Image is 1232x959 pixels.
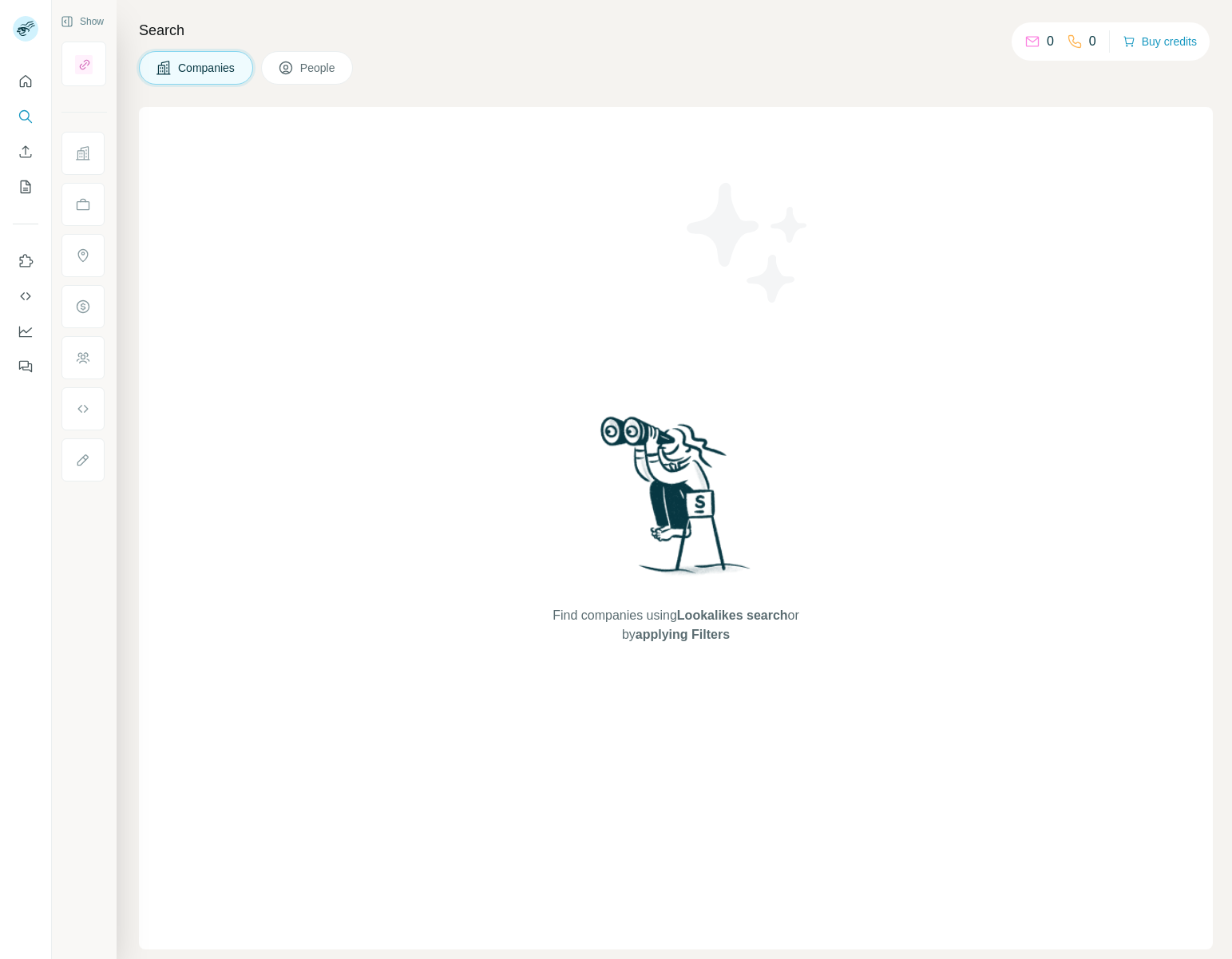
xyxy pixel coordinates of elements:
[1047,32,1054,51] p: 0
[677,608,788,622] span: Lookalikes search
[13,137,38,166] button: Enrich CSV
[139,19,1213,42] h4: Search
[1089,32,1096,51] p: 0
[1123,30,1197,53] button: Buy credits
[593,412,759,590] img: Surfe Illustration - Woman searching with binoculars
[13,317,38,346] button: Dashboard
[13,172,38,201] button: My lists
[13,282,38,311] button: Use Surfe API
[636,628,730,641] span: applying Filters
[13,102,38,131] button: Search
[13,247,38,275] button: Use Surfe on LinkedIn
[13,352,38,381] button: Feedback
[50,10,115,34] button: Show
[676,171,820,315] img: Surfe Illustration - Stars
[300,60,337,76] span: People
[548,606,803,644] span: Find companies using or by
[178,60,236,76] span: Companies
[13,67,38,96] button: Quick start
